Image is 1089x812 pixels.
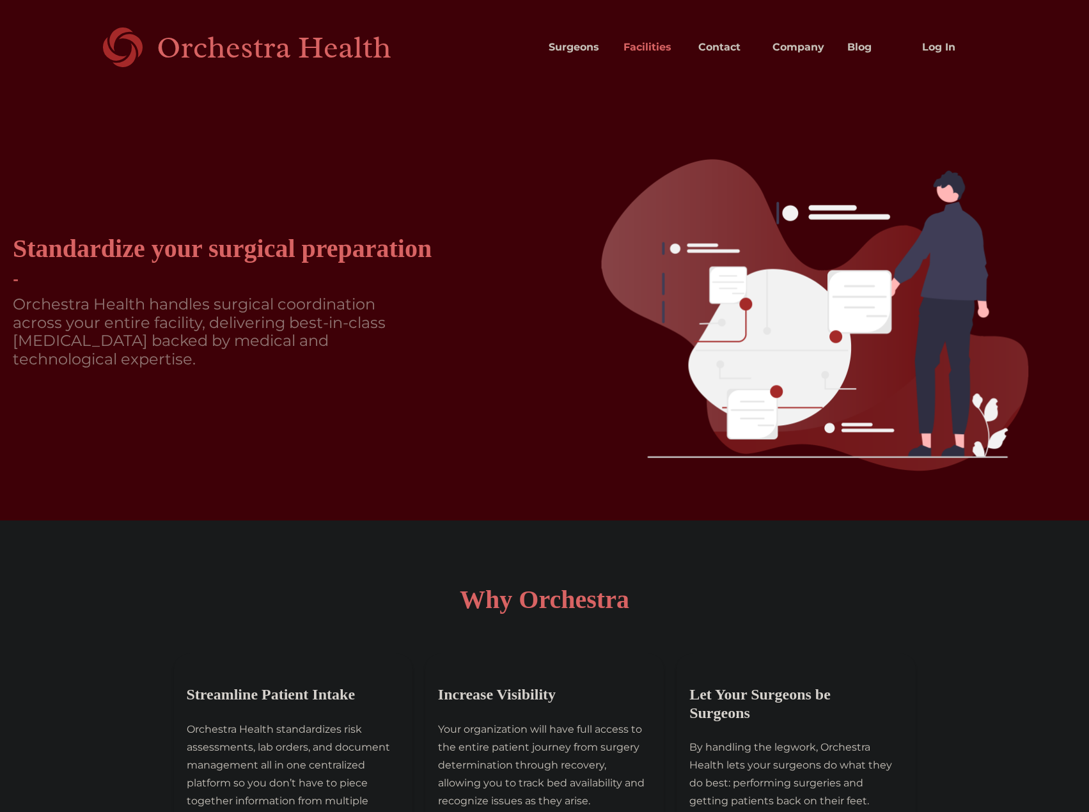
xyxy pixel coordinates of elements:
a: Surgeons [538,26,613,69]
p: Orchestra Health handles surgical coordination across your entire facility, delivering best-in-cl... [13,295,396,369]
a: home [103,26,436,69]
a: Contact [688,26,763,69]
a: Log In [912,26,987,69]
div: Standardize your surgical preparation [13,233,432,264]
h3: Let Your Surgeons be Surgeons [689,685,915,722]
a: Facilities [613,26,688,69]
div: - [13,270,19,289]
h3: Streamline Patient Intake [187,685,412,704]
h3: Increase Visibility [438,685,664,704]
div: Orchestra Health [157,35,436,61]
a: Blog [837,26,912,69]
a: Company [762,26,837,69]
